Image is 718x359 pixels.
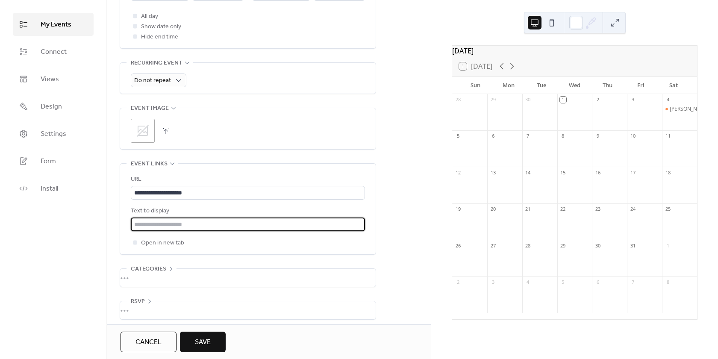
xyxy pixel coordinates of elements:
div: ; [131,119,155,143]
div: 6 [594,279,601,285]
div: 18 [665,169,671,176]
div: 7 [630,279,636,285]
span: Do not repeat [134,75,171,86]
div: 7 [525,133,531,139]
div: 16 [594,169,601,176]
div: 21 [525,206,531,212]
div: 27 [490,242,496,249]
span: Connect [41,47,67,57]
span: Form [41,156,56,167]
div: 29 [560,242,566,249]
div: 31 [630,242,636,249]
a: Form [13,150,94,173]
span: Design [41,102,62,112]
span: Event links [131,159,168,169]
span: Event image [131,103,169,114]
a: Connect [13,40,94,63]
div: 28 [525,242,531,249]
div: 28 [455,97,461,103]
div: 3 [630,97,636,103]
div: Fri [624,77,657,94]
span: Cancel [135,337,162,347]
div: 15 [560,169,566,176]
div: 24 [630,206,636,212]
div: 12 [455,169,461,176]
div: URL [131,174,363,185]
div: Text to display [131,206,363,216]
div: 10 [630,133,636,139]
div: 9 [594,133,601,139]
div: 8 [560,133,566,139]
div: 20 [490,206,496,212]
div: 14 [525,169,531,176]
span: Open in new tab [141,238,184,248]
div: ••• [120,301,376,319]
div: 30 [525,97,531,103]
a: Settings [13,122,94,145]
a: Design [13,95,94,118]
div: 13 [490,169,496,176]
div: 5 [455,133,461,139]
span: My Events [41,20,71,30]
div: 2 [594,97,601,103]
button: Cancel [121,332,177,352]
div: Sun [459,77,492,94]
span: Views [41,74,59,85]
span: Install [41,184,58,194]
div: 5 [560,279,566,285]
a: Views [13,68,94,91]
div: 1 [665,242,671,249]
div: Sat [657,77,690,94]
div: 6 [490,133,496,139]
a: Install [13,177,94,200]
div: Tue [525,77,558,94]
span: Settings [41,129,66,139]
span: Save [195,337,211,347]
div: 19 [455,206,461,212]
div: 2 [455,279,461,285]
div: ••• [120,269,376,287]
span: Categories [131,264,166,274]
div: 23 [594,206,601,212]
div: 1 [560,97,566,103]
div: 22 [560,206,566,212]
div: 8 [665,279,671,285]
span: All day [141,12,158,22]
div: Wylie Farmers Market [662,106,697,113]
button: Save [180,332,226,352]
div: 11 [665,133,671,139]
div: Mon [492,77,525,94]
div: 3 [490,279,496,285]
div: Wed [558,77,591,94]
div: Thu [591,77,624,94]
span: Hide end time [141,32,178,42]
span: RSVP [131,297,145,307]
a: My Events [13,13,94,36]
div: 30 [594,242,601,249]
div: 29 [490,97,496,103]
span: Show date only [141,22,181,32]
div: 4 [525,279,531,285]
div: 17 [630,169,636,176]
div: 4 [665,97,671,103]
div: [DATE] [452,46,697,56]
div: 25 [665,206,671,212]
span: Recurring event [131,58,182,68]
div: 26 [455,242,461,249]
